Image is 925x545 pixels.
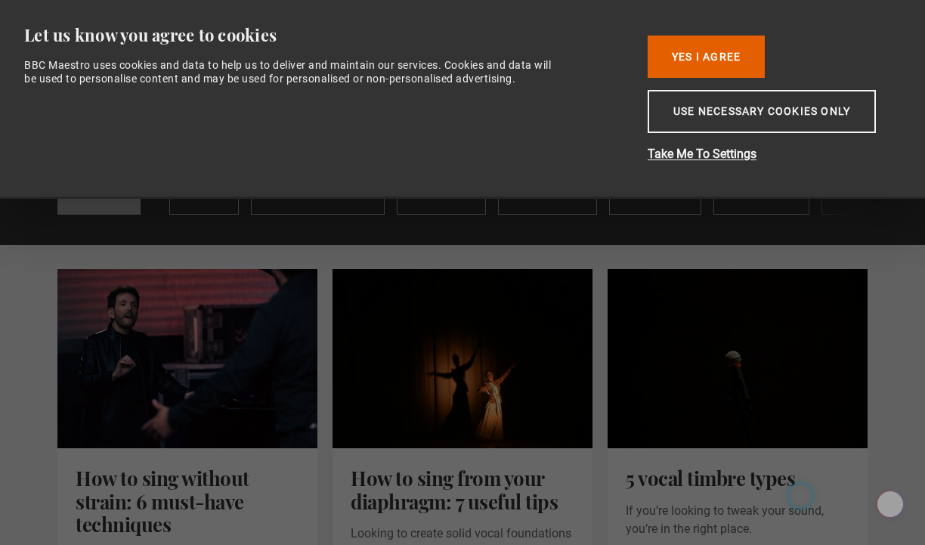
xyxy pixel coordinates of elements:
[351,465,558,513] a: How to sing from your diaphragm: 7 useful tips
[24,58,565,85] div: BBC Maestro uses cookies and data to help us to deliver and maintain our services. Cookies and da...
[648,145,889,163] button: Take Me To Settings
[648,90,876,133] button: Use necessary cookies only
[24,24,624,46] div: Let us know you agree to cookies
[76,465,249,537] a: How to sing without strain: 6 must-have techniques
[648,36,765,78] button: Yes I Agree
[626,465,795,491] a: 5 vocal timbre types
